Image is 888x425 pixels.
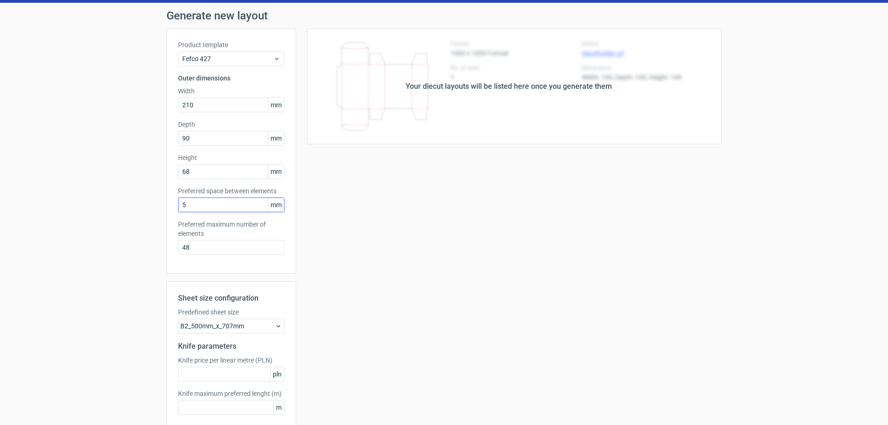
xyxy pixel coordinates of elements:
span: pln [270,367,284,381]
h1: Generate new layout [166,10,721,21]
span: mm [268,98,284,112]
span: mm [268,131,284,145]
div: Your diecut layouts will be listed here once you generate them [406,81,612,92]
span: mm [268,198,284,212]
label: Preferred space between elements [178,186,284,196]
span: m [273,400,284,414]
h2: Sheet size configuration [178,293,284,304]
label: Knife price per linear metre (PLN) [178,356,284,365]
h3: Outer dimensions [178,74,284,83]
div: B2_500mm_x_707mm [178,319,284,333]
label: Width [178,86,284,96]
span: Fefco 427 [182,54,273,63]
label: Product template [178,40,284,49]
label: Height [178,153,284,162]
label: Depth [178,120,284,129]
label: Predefined sheet size [178,308,284,317]
h2: Knife parameters [178,341,284,352]
span: mm [268,165,284,179]
label: Knife maximum preferred lenght (m) [178,389,284,398]
label: Preferred maximum number of elements [178,220,284,238]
